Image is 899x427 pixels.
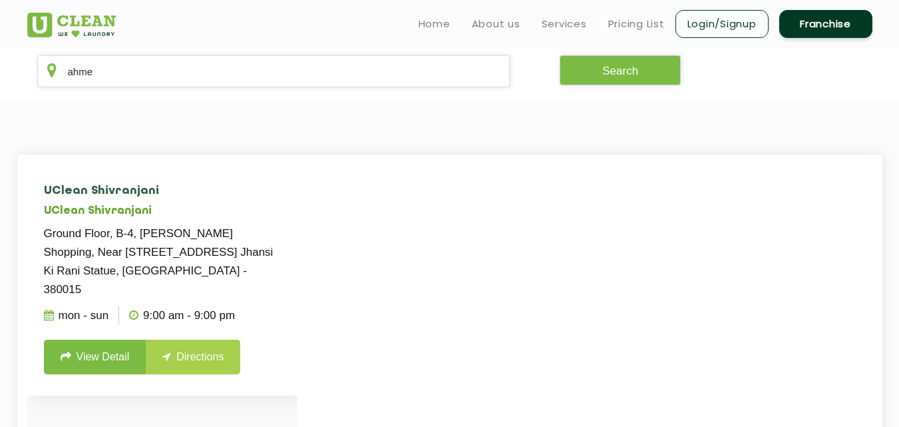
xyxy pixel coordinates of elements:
a: About us [472,16,520,32]
p: 9:00 AM - 9:00 PM [129,306,235,325]
a: Services [542,16,587,32]
p: Ground Floor, B-4, [PERSON_NAME] Shopping, Near [STREET_ADDRESS] Jhansi Ki Rani Statue, [GEOGRAPH... [44,224,281,299]
img: UClean Laundry and Dry Cleaning [27,13,116,37]
a: Login/Signup [675,10,769,38]
input: Enter city/area/pin Code [37,55,510,87]
a: Directions [146,340,240,374]
h5: UClean Shivranjani [44,205,281,218]
a: Pricing List [608,16,665,32]
a: Home [419,16,450,32]
p: Mon - Sun [44,306,109,325]
a: View Detail [44,340,146,374]
a: Franchise [779,10,872,38]
h4: UClean Shivranjani [44,185,281,198]
button: Search [560,55,681,85]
